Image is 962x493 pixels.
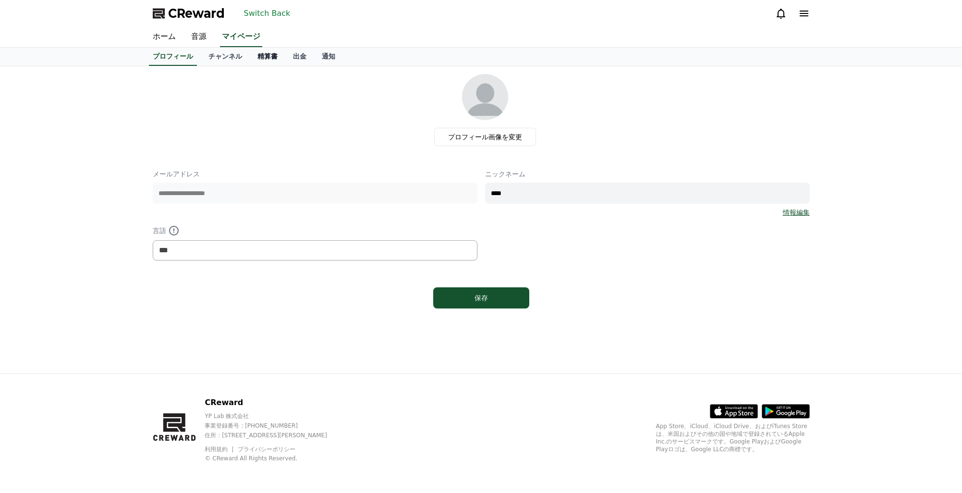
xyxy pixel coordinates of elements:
[168,6,225,21] span: CReward
[462,74,508,120] img: profile_image
[240,6,294,21] button: Switch Back
[149,48,197,66] a: プロフィール
[314,48,343,66] a: 通知
[205,397,343,408] p: CReward
[433,287,529,308] button: 保存
[145,27,183,47] a: ホーム
[205,446,235,453] a: 利用規約
[238,446,295,453] a: プライバシーポリシー
[485,169,810,179] p: ニックネーム
[452,293,510,303] div: 保存
[656,422,810,453] p: App Store、iCloud、iCloud Drive、およびiTunes Storeは、米国およびその他の国や地域で登録されているApple Inc.のサービスマークです。Google P...
[183,27,214,47] a: 音源
[201,48,250,66] a: チャンネル
[220,27,262,47] a: マイページ
[285,48,314,66] a: 出金
[205,422,343,430] p: 事業登録番号 : [PHONE_NUMBER]
[250,48,285,66] a: 精算書
[205,412,343,420] p: YP Lab 株式会社
[153,169,477,179] p: メールアドレス
[205,431,343,439] p: 住所 : [STREET_ADDRESS][PERSON_NAME]
[153,6,225,21] a: CReward
[205,455,343,462] p: © CReward All Rights Reserved.
[434,128,536,146] label: プロフィール画像を変更
[153,225,477,236] p: 言語
[783,208,810,217] a: 情報編集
